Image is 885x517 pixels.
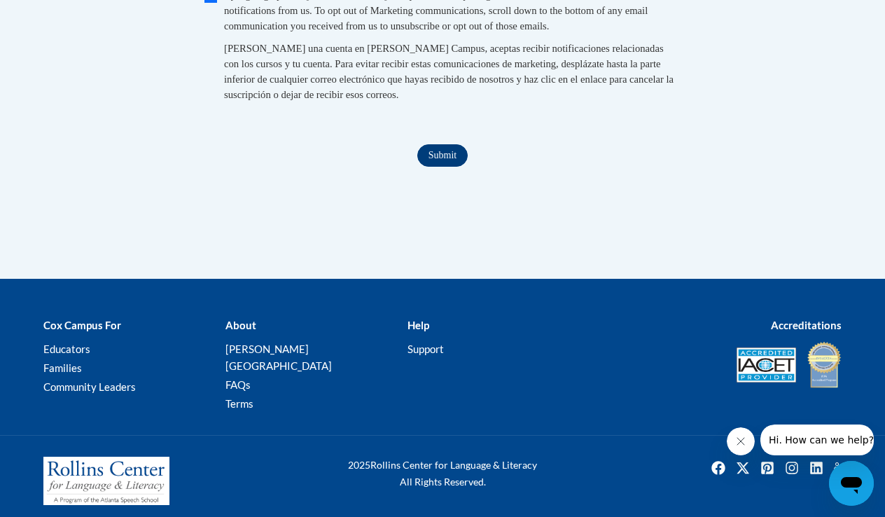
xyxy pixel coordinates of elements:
[829,461,874,506] iframe: Button to launch messaging window
[407,343,444,355] a: Support
[225,319,256,331] b: About
[805,457,828,479] img: LinkedIn icon
[707,457,730,479] img: Facebook icon
[707,457,730,479] a: Facebook
[805,457,828,479] a: Linkedin
[417,144,468,167] input: Submit
[737,347,796,382] img: Accredited IACET® Provider
[830,457,852,479] img: Facebook group icon
[43,319,121,331] b: Cox Campus For
[348,459,370,471] span: 2025
[306,457,579,490] div: Rollins Center for Language & Literacy All Rights Reserved.
[781,457,803,479] a: Instagram
[43,380,136,393] a: Community Leaders
[830,457,852,479] a: Facebook Group
[225,343,332,372] a: [PERSON_NAME][GEOGRAPHIC_DATA]
[732,457,754,479] a: Twitter
[807,340,842,390] img: IDA® Accredited
[225,397,253,410] a: Terms
[225,378,251,391] a: FAQs
[407,319,429,331] b: Help
[756,457,779,479] img: Pinterest icon
[43,457,169,506] img: Rollins Center for Language & Literacy - A Program of the Atlanta Speech School
[224,43,674,100] span: [PERSON_NAME] una cuenta en [PERSON_NAME] Campus, aceptas recibir notificaciones relacionadas con...
[756,457,779,479] a: Pinterest
[43,343,90,355] a: Educators
[781,457,803,479] img: Instagram icon
[43,361,82,374] a: Families
[771,319,842,331] b: Accreditations
[760,425,874,455] iframe: Message from company
[727,427,755,455] iframe: Close message
[732,457,754,479] img: Twitter icon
